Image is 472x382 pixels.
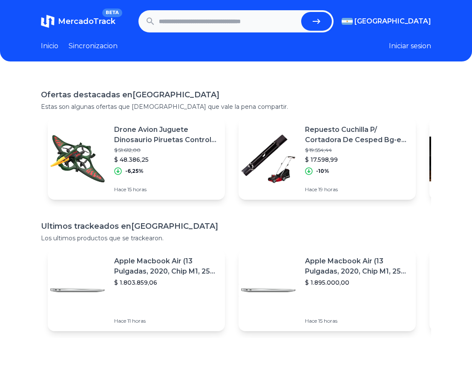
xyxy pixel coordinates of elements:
p: Hace 19 horas [305,186,409,193]
a: Featured imageDrone Avion Juguete Dinosaurio Piruetas Control Full$ 51.612,00$ 48.386,25-6,25%Hac... [48,118,225,200]
a: Inicio [41,41,58,51]
p: $ 51.612,00 [114,147,218,154]
p: Apple Macbook Air (13 Pulgadas, 2020, Chip M1, 256 Gb De Ssd, 8 Gb De Ram) - Plata [305,256,409,277]
p: Repuesto Cuchilla P/ Cortadora De Cesped Bg-em 13 Einhell [305,125,409,145]
p: $ 17.598,99 [305,155,409,164]
img: Featured image [48,260,107,320]
p: Hace 15 horas [114,186,218,193]
img: Featured image [239,260,298,320]
p: $ 1.895.000,00 [305,278,409,287]
p: Estas son algunas ofertas que [DEMOGRAPHIC_DATA] que vale la pena compartir. [41,102,431,111]
a: MercadoTrackBETA [41,15,115,28]
p: Los ultimos productos que se trackearon. [41,234,431,242]
h1: Ofertas destacadas en [GEOGRAPHIC_DATA] [41,89,431,101]
p: Drone Avion Juguete Dinosaurio Piruetas Control Full [114,125,218,145]
p: Apple Macbook Air (13 Pulgadas, 2020, Chip M1, 256 Gb De Ssd, 8 Gb De Ram) - Plata [114,256,218,277]
h1: Ultimos trackeados en [GEOGRAPHIC_DATA] [41,220,431,232]
img: Argentina [342,18,353,25]
p: $ 1.803.859,06 [114,278,218,287]
button: [GEOGRAPHIC_DATA] [342,16,431,26]
a: Sincronizacion [69,41,118,51]
span: MercadoTrack [58,17,115,26]
p: -6,25% [125,168,144,175]
img: MercadoTrack [41,15,55,28]
a: Featured imageApple Macbook Air (13 Pulgadas, 2020, Chip M1, 256 Gb De Ssd, 8 Gb De Ram) - Plata$... [239,249,416,331]
a: Featured imageApple Macbook Air (13 Pulgadas, 2020, Chip M1, 256 Gb De Ssd, 8 Gb De Ram) - Plata$... [48,249,225,331]
a: Featured imageRepuesto Cuchilla P/ Cortadora De Cesped Bg-em 13 Einhell$ 19.554,44$ 17.598,99-10%... [239,118,416,200]
p: Hace 11 horas [114,318,218,324]
span: [GEOGRAPHIC_DATA] [354,16,431,26]
p: $ 48.386,25 [114,155,218,164]
span: BETA [102,9,122,17]
button: Iniciar sesion [389,41,431,51]
p: Hace 15 horas [305,318,409,324]
p: $ 19.554,44 [305,147,409,154]
p: -10% [316,168,329,175]
img: Featured image [239,129,298,189]
img: Featured image [48,129,107,189]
